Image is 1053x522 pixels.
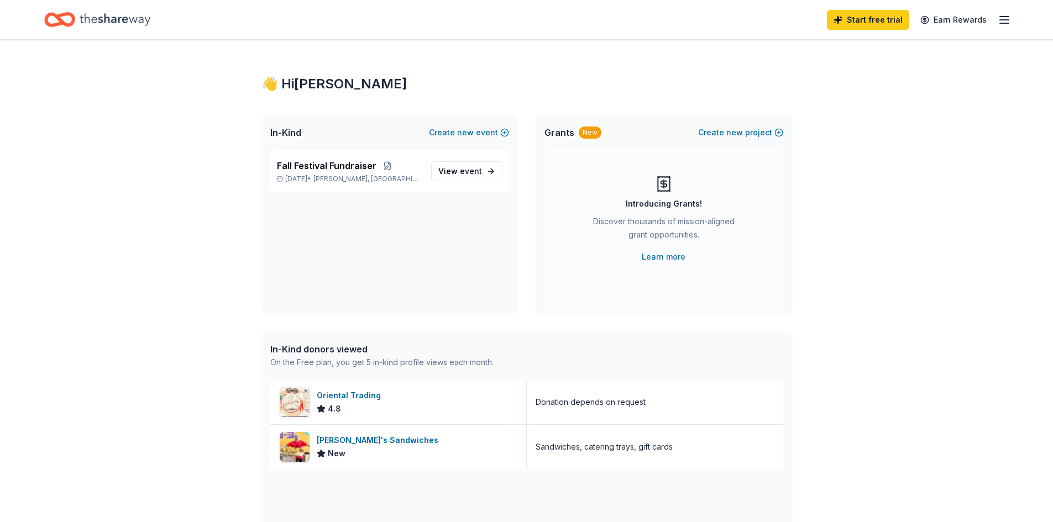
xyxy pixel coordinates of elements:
div: 👋 Hi [PERSON_NAME] [261,75,792,93]
span: New [328,447,345,460]
span: event [460,166,482,176]
div: On the Free plan, you get 5 in-kind profile views each month. [270,356,494,369]
div: Oriental Trading [317,389,385,402]
p: [DATE] • [277,175,422,183]
button: Createnewevent [429,126,509,139]
a: Learn more [642,250,685,263]
img: Image for Oriental Trading [280,387,310,417]
img: Image for Ike's Sandwiches [280,432,310,462]
div: Sandwiches, catering trays, gift cards [536,440,673,454]
span: [PERSON_NAME], [GEOGRAPHIC_DATA] [313,175,422,183]
span: Grants [544,126,574,139]
button: Createnewproject [698,126,783,139]
span: new [457,126,474,139]
div: Discover thousands of mission-aligned grant opportunities. [589,215,739,246]
span: 4.8 [328,402,341,415]
div: In-Kind donors viewed [270,342,494,356]
a: Earn Rewards [914,10,993,30]
span: Fall Festival Fundraiser [277,159,376,172]
a: Home [44,7,150,33]
a: View event [431,161,502,181]
div: New [579,126,601,139]
span: View [438,165,482,178]
div: Introducing Grants! [626,197,702,210]
div: Donation depends on request [536,396,646,409]
a: Start free trial [827,10,909,30]
span: In-Kind [270,126,301,139]
div: [PERSON_NAME]'s Sandwiches [317,434,443,447]
span: new [726,126,743,139]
